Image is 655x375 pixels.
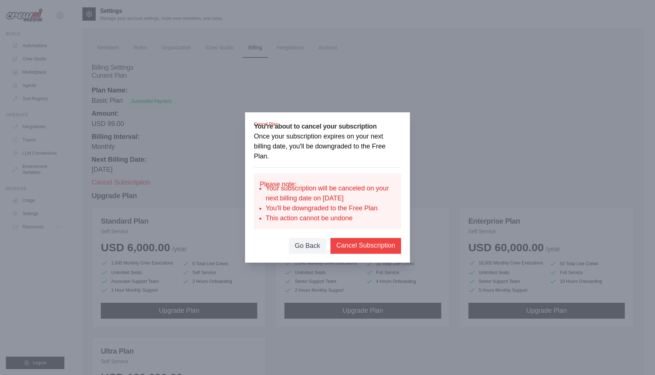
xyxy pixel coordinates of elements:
[266,203,395,213] li: You'll be downgraded to the Free Plan
[266,213,395,223] li: This action cannot be undone
[254,121,401,132] h3: You're about to cancel your subscription
[295,241,320,251] button: Go Back
[336,241,395,250] button: Cancel Subscription
[254,132,401,161] p: Once your subscription expires on your next billing date, you'll be downgraded to the Free Plan.
[266,183,395,203] li: Your subscription will be canceled on your next billing date on [DATE]
[260,179,395,189] p: Please note:
[618,340,655,375] iframe: Chat Widget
